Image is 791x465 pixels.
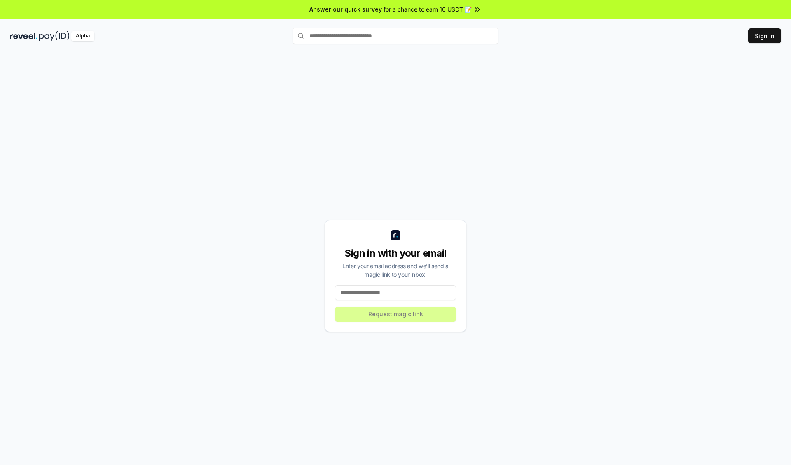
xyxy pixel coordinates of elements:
img: logo_small [391,230,400,240]
img: reveel_dark [10,31,37,41]
img: pay_id [39,31,70,41]
div: Sign in with your email [335,247,456,260]
span: Answer our quick survey [309,5,382,14]
div: Enter your email address and we’ll send a magic link to your inbox. [335,262,456,279]
button: Sign In [748,28,781,43]
span: for a chance to earn 10 USDT 📝 [384,5,472,14]
div: Alpha [71,31,94,41]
